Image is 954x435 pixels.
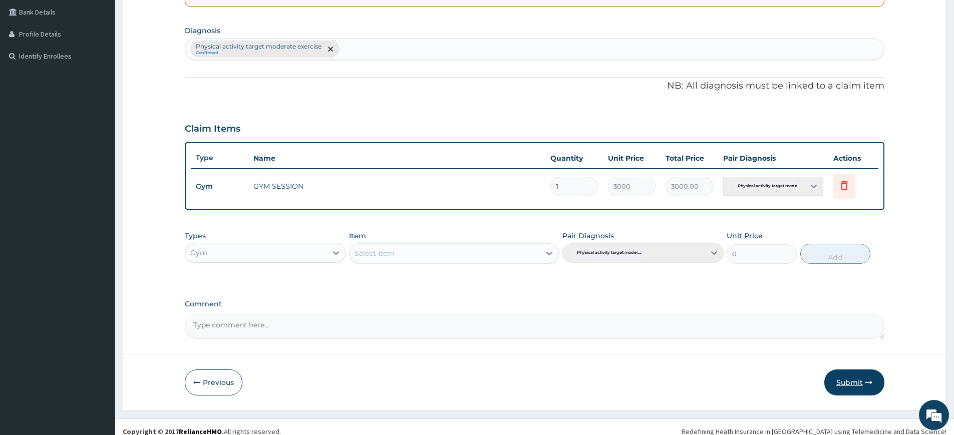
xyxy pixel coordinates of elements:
[349,231,366,241] label: Item
[603,148,661,168] th: Unit Price
[248,176,545,196] td: GYM SESSION
[19,50,41,75] img: d_794563401_company_1708531726252_794563401
[185,369,242,395] button: Previous
[185,232,206,240] label: Types
[661,148,718,168] th: Total Price
[185,124,240,135] h3: Claim Items
[191,177,248,196] td: Gym
[185,26,220,36] label: Diagnosis
[185,80,884,93] p: NB: All diagnosis must be linked to a claim item
[164,5,188,29] div: Minimize live chat window
[185,300,884,308] label: Comment
[562,231,614,241] label: Pair Diagnosis
[191,149,248,167] th: Type
[58,126,138,227] span: We're online!
[190,248,207,258] div: Gym
[52,56,168,69] div: Chat with us now
[545,148,603,168] th: Quantity
[5,273,191,308] textarea: Type your message and hit 'Enter'
[828,148,878,168] th: Actions
[248,148,545,168] th: Name
[824,369,884,395] button: Submit
[727,231,763,241] label: Unit Price
[800,244,870,264] button: Add
[355,248,395,258] div: Select Item
[718,148,828,168] th: Pair Diagnosis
